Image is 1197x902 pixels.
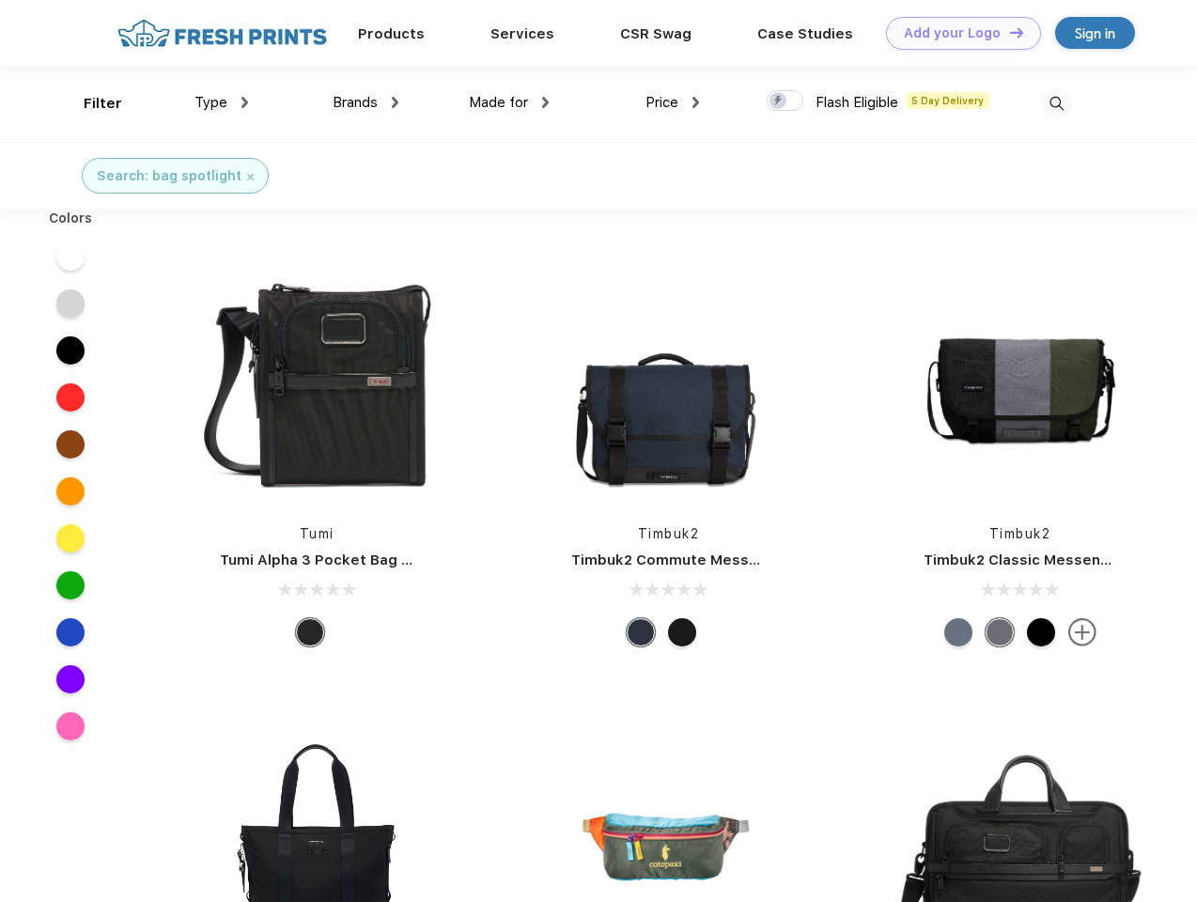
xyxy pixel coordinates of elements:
div: Eco Army Pop [986,618,1014,646]
a: Sign in [1055,17,1135,49]
span: 5 Day Delivery [906,92,989,109]
a: Tumi [300,526,334,541]
a: Timbuk2 [638,526,700,541]
span: Type [194,94,227,111]
div: Filter [84,93,122,115]
div: Eco Lightbeam [944,618,972,646]
img: func=resize&h=266 [543,256,793,505]
img: dropdown.png [241,97,248,108]
img: desktop_search.svg [1041,88,1072,119]
div: Search: bag spotlight [97,166,241,186]
a: Timbuk2 Commute Messenger Bag [571,552,823,568]
a: Timbuk2 Classic Messenger Bag [924,552,1157,568]
span: Made for [469,94,528,111]
img: dropdown.png [692,97,699,108]
a: Timbuk2 [989,526,1051,541]
img: DT [1010,27,1023,38]
div: Eco Nautical [627,618,655,646]
div: Eco Black [668,618,696,646]
img: func=resize&h=266 [192,256,442,505]
a: Tumi Alpha 3 Pocket Bag Small [220,552,440,568]
div: Sign in [1075,23,1115,44]
img: fo%20logo%202.webp [112,17,333,50]
a: Products [358,25,425,42]
img: func=resize&h=266 [895,256,1145,505]
div: Black [296,618,324,646]
div: Add your Logo [904,25,1001,41]
div: Eco Black [1027,618,1055,646]
span: Price [645,94,678,111]
img: filter_cancel.svg [247,174,254,180]
img: dropdown.png [542,97,549,108]
span: Flash Eligible [816,94,898,111]
img: dropdown.png [392,97,398,108]
img: more.svg [1068,618,1096,646]
span: Brands [333,94,378,111]
div: Colors [35,209,107,228]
